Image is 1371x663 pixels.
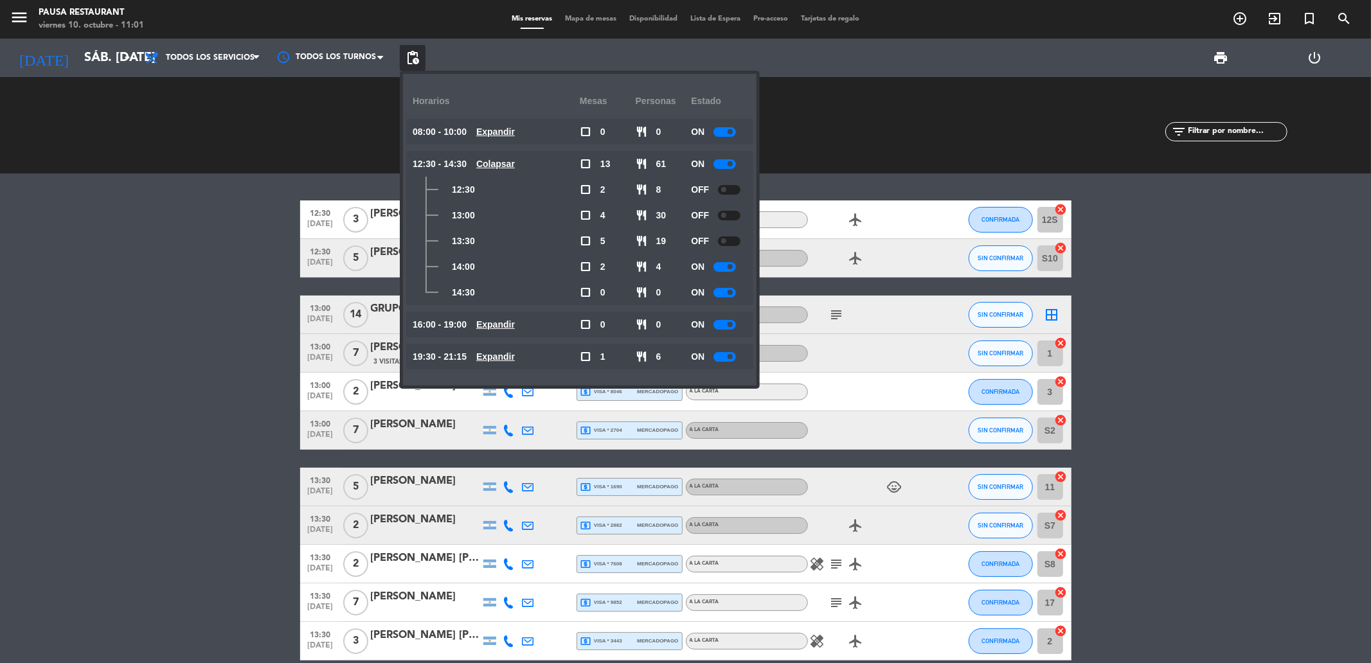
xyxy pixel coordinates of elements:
span: CONFIRMADA [981,388,1019,395]
span: 5 [343,245,368,271]
i: cancel [1055,547,1068,560]
span: 14:00 [452,260,475,274]
span: CONFIRMADA [981,560,1019,567]
i: local_atm [580,635,592,647]
i: add_circle_outline [1232,11,1248,26]
i: border_all [1044,307,1060,323]
i: cancel [1055,203,1068,216]
span: 13:00 [305,300,337,315]
span: SIN CONFIRMAR [978,349,1023,357]
span: 4 [656,260,661,274]
span: Todos los servicios [166,53,255,62]
span: restaurant [636,209,647,221]
button: SIN CONFIRMAR [969,302,1033,328]
span: 19:30 - 21:15 [413,349,467,364]
span: A LA CARTA [690,638,719,643]
i: healing [810,633,825,649]
span: Pre-acceso [747,15,794,22]
span: check_box_outline_blank [580,126,591,137]
i: cancel [1055,337,1068,349]
span: 14:30 [452,285,475,300]
span: SIN CONFIRMAR [978,311,1023,318]
span: mercadopago [637,387,678,396]
i: cancel [1055,414,1068,427]
span: 2 [343,551,368,577]
span: [DATE] [305,603,337,617]
i: cancel [1055,586,1068,599]
span: mercadopago [637,598,678,606]
span: restaurant [636,184,647,195]
span: ON [691,317,704,332]
span: print [1214,50,1229,66]
span: 5 [600,234,605,249]
span: 13:00 [305,339,337,353]
span: check_box_outline_blank [580,287,591,298]
span: [DATE] [305,315,337,330]
i: airplanemode_active [848,518,864,533]
span: [DATE] [305,487,337,502]
i: local_atm [580,386,592,398]
span: restaurant [636,319,647,330]
i: airplanemode_active [848,595,864,610]
i: child_care [887,479,902,495]
i: power_settings_new [1307,50,1322,66]
span: OFF [691,182,709,197]
span: 1 [600,349,605,364]
div: viernes 10. octubre - 11:01 [39,19,144,32]
span: visa * 2704 [580,425,622,436]
span: OFF [691,208,709,223]
u: Expandir [476,127,515,137]
span: [DATE] [305,526,337,540]
div: [PERSON_NAME] [371,416,480,433]
i: [DATE] [10,44,78,72]
span: visa * 3443 [580,635,622,647]
span: A LA CARTA [690,484,719,489]
span: Mapa de mesas [559,15,623,22]
span: visa * 7608 [580,558,622,570]
span: 2 [600,260,605,274]
span: 13:30 [305,588,337,603]
i: airplanemode_active [848,251,864,266]
span: A LA CARTA [690,389,719,394]
span: check_box_outline_blank [580,319,591,330]
i: subject [829,307,845,323]
span: check_box_outline_blank [580,351,591,362]
span: Mis reservas [505,15,559,22]
div: LOG OUT [1268,39,1361,77]
span: check_box_outline_blank [580,209,591,221]
u: Expandir [476,319,515,330]
div: Pausa Restaurant [39,6,144,19]
div: [PERSON_NAME] [371,473,480,490]
span: mercadopago [637,426,678,434]
span: 8 [656,182,661,197]
span: check_box_outline_blank [580,261,591,272]
span: CONFIRMADA [981,216,1019,223]
div: [PERSON_NAME] [371,378,480,394]
span: restaurant [636,261,647,272]
span: check_box_outline_blank [580,235,591,247]
button: CONFIRMADA [969,628,1033,654]
span: [DATE] [305,564,337,579]
i: cancel [1055,242,1068,254]
span: 13:30 [305,511,337,526]
span: restaurant [636,126,647,137]
span: restaurant [636,351,647,362]
input: Filtrar por nombre... [1187,125,1287,139]
span: 0 [600,317,605,332]
i: menu [10,8,29,27]
span: SIN CONFIRMAR [978,522,1023,529]
div: [PERSON_NAME] [371,244,480,261]
span: 12:30 - 14:30 [413,157,467,172]
span: 0 [600,285,605,300]
span: restaurant [636,158,647,170]
u: Expandir [476,351,515,362]
span: 2 [600,182,605,197]
span: Tarjetas de regalo [794,15,866,22]
span: A LA CARTA [690,522,719,527]
i: cancel [1055,375,1068,388]
div: personas [636,84,692,119]
i: local_atm [580,425,592,436]
span: 12:30 [305,243,337,258]
span: 2 [343,379,368,405]
button: SIN CONFIRMAR [969,474,1033,500]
